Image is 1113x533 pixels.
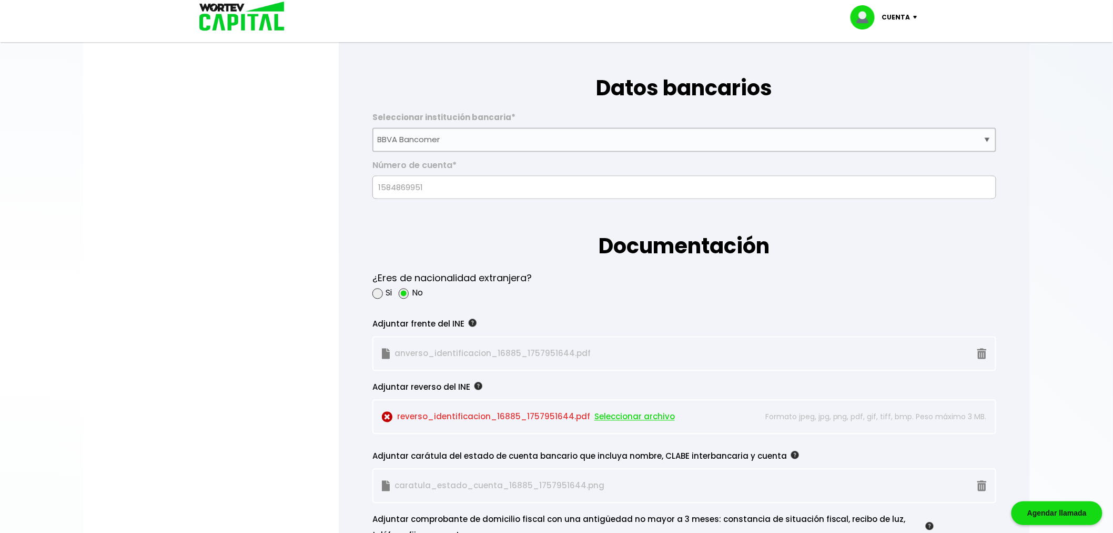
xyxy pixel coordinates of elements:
[412,287,423,300] label: No
[372,380,934,396] div: Adjuntar reverso del INE
[910,16,925,19] img: icon-down
[382,478,742,494] p: caratula_estado_cuenta_16885_1757951644.png
[372,449,934,465] div: Adjuntar carátula del estado de cuenta bancario que incluya nombre, CLABE interbancaria y cuenta
[926,522,934,530] img: gfR76cHglkPwleuBLjWdxeZVvX9Wp6JBDmjRYY8JYDQn16A2ICN00zLTgIroGa6qie5tIuWH7V3AapTKqzv+oMZsGfMUqL5JM...
[469,319,477,327] img: gfR76cHglkPwleuBLjWdxeZVvX9Wp6JBDmjRYY8JYDQn16A2ICN00zLTgIroGa6qie5tIuWH7V3AapTKqzv+oMZsGfMUqL5JM...
[372,161,996,176] label: Número de cuenta
[372,41,996,104] h1: Datos bancarios
[382,409,742,425] p: reverso_identificacion_16885_1757951644.pdf
[386,287,392,300] label: Si
[382,412,393,423] img: cross-circle.ce22fdcf.svg
[372,199,996,262] h1: Documentación
[1011,501,1102,525] div: Agendar llamada
[474,382,482,390] img: gfR76cHglkPwleuBLjWdxeZVvX9Wp6JBDmjRYY8JYDQn16A2ICN00zLTgIroGa6qie5tIuWH7V3AapTKqzv+oMZsGfMUqL5JM...
[977,349,987,360] img: gray-trash.dd83e1a4.svg
[377,176,991,199] input: 10 dígitos
[977,481,987,492] img: gray-trash.dd83e1a4.svg
[372,112,996,128] label: Seleccionar institución bancaria
[372,317,934,332] div: Adjuntar frente del INE
[882,9,910,25] p: Cuenta
[791,451,799,459] img: gfR76cHglkPwleuBLjWdxeZVvX9Wp6JBDmjRYY8JYDQn16A2ICN00zLTgIroGa6qie5tIuWH7V3AapTKqzv+oMZsGfMUqL5JM...
[382,349,390,360] img: gray-file.d3045238.svg
[382,481,390,492] img: gray-file.d3045238.svg
[747,409,987,425] p: Formato jpeg, jpg, png, pdf, gif, tiff, bmp. Peso máximo 3 MB.
[372,271,532,287] p: ¿Eres de nacionalidad extranjera?
[851,5,882,29] img: profile-image
[594,409,675,425] span: Seleccionar archivo
[382,346,742,362] p: anverso_identificacion_16885_1757951644.pdf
